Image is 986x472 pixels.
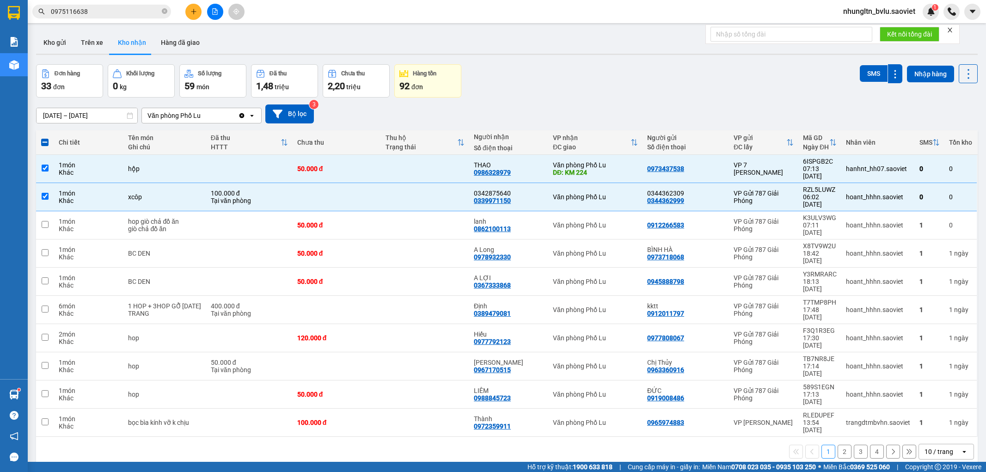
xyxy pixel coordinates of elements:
div: DĐ: KM 224 [553,169,638,176]
div: Số điện thoại [474,144,544,152]
div: hop [128,362,201,370]
div: BC DEN [128,278,201,285]
div: Nhân viên [846,139,910,146]
div: hoant_hhhn.saoviet [846,362,910,370]
span: | [619,462,621,472]
div: hộp [128,165,201,172]
div: 1 món [59,415,119,423]
span: ⚪️ [818,465,821,469]
th: Toggle SortBy [915,130,944,155]
div: 120.000 đ [297,334,376,342]
div: 0 [949,221,972,229]
div: hanhnt_hh07.saoviet [846,165,910,172]
span: close-circle [162,7,167,16]
div: Hiếu [474,331,544,338]
div: 1 món [59,387,119,394]
strong: 0369 525 060 [850,463,890,471]
div: 06:02 [DATE] [803,193,837,208]
button: 2 [838,445,851,459]
button: Kết nối tổng đài [880,27,939,42]
div: 6 món [59,302,119,310]
div: Chị Thanh [474,359,544,366]
div: LIÊM [474,387,544,394]
div: Định [474,302,544,310]
span: aim [233,8,239,15]
div: 17:14 [DATE] [803,362,837,377]
button: Hàng đã giao [153,31,207,54]
button: plus [185,4,202,20]
button: 4 [870,445,884,459]
div: lanh [474,218,544,225]
div: 1 [919,278,940,285]
span: copyright [935,464,941,470]
div: 0977808067 [647,334,684,342]
div: Thu hộ [386,134,457,141]
div: 10 / trang [925,447,953,456]
span: close [947,27,953,33]
div: kktt [647,302,724,310]
span: kg [120,83,127,91]
div: 400.000 đ [211,302,288,310]
span: đơn [411,83,423,91]
div: Văn phòng Phố Lu [553,306,638,313]
div: 0342875640 [474,190,544,197]
span: 92 [399,80,410,92]
div: hoant_hhhn.saoviet [846,250,910,257]
div: 100.000 đ [211,190,288,197]
div: TB7NR8JE [803,355,837,362]
div: 0 [949,165,972,172]
div: VP Gửi 787 Giải Phóng [734,387,794,402]
div: HTTT [211,143,281,151]
div: 17:13 [DATE] [803,391,837,405]
div: hoant_hhhn.saoviet [846,221,910,229]
div: 0965974883 [647,419,684,426]
div: 0973437538 [647,165,684,172]
span: Miền Bắc [823,462,890,472]
div: VP Gửi 787 Giải Phóng [734,274,794,289]
div: Chưa thu [297,139,376,146]
span: ngày [954,391,968,398]
div: 0972359911 [474,423,511,430]
div: Chị Thủy [647,359,724,366]
span: caret-down [968,7,977,16]
div: 0862100113 [474,225,511,233]
div: 1 món [59,218,119,225]
div: 0344362999 [647,197,684,204]
div: 1 [919,419,940,426]
div: Thành [474,415,544,423]
div: 0988845723 [474,394,511,402]
img: phone-icon [948,7,956,16]
div: Khác [59,253,119,261]
strong: 0708 023 035 - 0935 103 250 [731,463,816,471]
div: 1 món [59,274,119,282]
div: VP Gửi 787 Giải Phóng [734,331,794,345]
div: bọc bìa kính vỡ k chịu [128,419,201,426]
div: Hàng tồn [413,70,436,77]
div: 1 HOP + 3HOP GỖ 2 BC TRANG [128,302,201,317]
button: caret-down [964,4,980,20]
div: BÌNH HÀ [647,246,724,253]
div: BC DEN [128,250,201,257]
div: 18:13 [DATE] [803,278,837,293]
th: Toggle SortBy [548,130,643,155]
span: triệu [346,83,361,91]
button: Trên xe [73,31,110,54]
button: Khối lượng0kg [108,64,175,98]
div: Y3RMRARC [803,270,837,278]
th: Toggle SortBy [729,130,798,155]
div: 1 [949,250,972,257]
div: 07:13 [DATE] [803,165,837,180]
div: VP nhận [553,134,631,141]
span: triệu [275,83,289,91]
div: T7TMP8PH [803,299,837,306]
div: Khác [59,338,119,345]
div: 0344362309 [647,190,724,197]
div: Chưa thu [341,70,365,77]
div: ĐC giao [553,143,631,151]
img: icon-new-feature [927,7,935,16]
svg: open [961,448,968,455]
div: ĐỨC [647,387,724,394]
span: 1 [933,4,937,11]
div: VP [PERSON_NAME] [734,419,794,426]
div: 0367333868 [474,282,511,289]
